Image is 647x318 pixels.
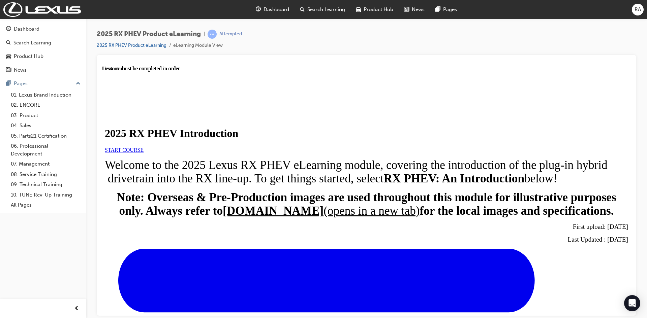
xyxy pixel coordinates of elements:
a: [DOMAIN_NAME](opens in a new tab) [121,139,317,152]
a: Dashboard [3,23,83,35]
a: 2025 RX PHEV Product eLearning [97,42,166,48]
span: 2025 RX PHEV Product eLearning [97,30,201,38]
a: Search Learning [3,37,83,49]
a: 08. Service Training [8,169,83,180]
span: Product Hub [364,6,393,13]
strong: for the local images and specifications. [317,139,512,152]
span: news-icon [404,5,409,14]
a: guage-iconDashboard [250,3,295,16]
div: Open Intercom Messenger [624,295,640,311]
a: 06. Professional Development [8,141,83,159]
span: car-icon [356,5,361,14]
button: Pages [3,77,83,90]
img: Trak [3,2,81,17]
span: prev-icon [74,305,79,313]
a: 10. TUNE Rev-Up Training [8,190,83,200]
span: car-icon [6,54,11,60]
span: Last Updated : [DATE] [465,170,526,177]
span: up-icon [76,79,81,88]
strong: Note: Overseas & Pre-Production images are used throughout this module for illustrative purposes ... [14,125,514,152]
div: Product Hub [14,52,43,60]
span: search-icon [300,5,305,14]
a: 05. Parts21 Certification [8,131,83,141]
a: 01. Lexus Brand Induction [8,90,83,100]
a: Product Hub [3,50,83,63]
span: Dashboard [264,6,289,13]
span: guage-icon [6,26,11,32]
a: search-iconSearch Learning [295,3,350,16]
strong: [DOMAIN_NAME] [121,139,221,152]
span: | [204,30,205,38]
a: news-iconNews [399,3,430,16]
button: DashboardSearch LearningProduct HubNews [3,22,83,77]
span: pages-icon [6,81,11,87]
li: eLearning Module View [173,42,223,49]
div: News [14,66,27,74]
div: Search Learning [13,39,51,47]
div: Attempted [219,31,242,37]
a: News [3,64,83,76]
a: 04. Sales [8,120,83,131]
span: search-icon [6,40,11,46]
a: 09. Technical Training [8,179,83,190]
span: Welcome to the 2025 Lexus RX PHEV eLearning module, covering the introduction of the plug-in hybr... [3,93,505,119]
span: News [412,6,425,13]
span: First upload: [DATE] [471,157,526,165]
span: guage-icon [256,5,261,14]
a: 02. ENCORE [8,100,83,110]
span: (opens in a new tab) [221,139,317,152]
span: news-icon [6,67,11,73]
a: 07. Management [8,159,83,169]
span: Search Learning [307,6,345,13]
a: 03. Product [8,110,83,121]
div: Pages [14,80,28,87]
a: pages-iconPages [430,3,462,16]
strong: RX PHEV: An Introduction [282,106,422,119]
button: RA [632,4,644,15]
span: RA [635,6,641,13]
span: learningRecordVerb_ATTEMPT-icon [208,30,217,39]
span: Pages [443,6,457,13]
a: All Pages [8,200,83,210]
span: pages-icon [435,5,440,14]
a: START COURSE [3,81,41,87]
a: car-iconProduct Hub [350,3,399,16]
div: Dashboard [14,25,39,33]
h1: 2025 RX PHEV Introduction [3,62,526,74]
